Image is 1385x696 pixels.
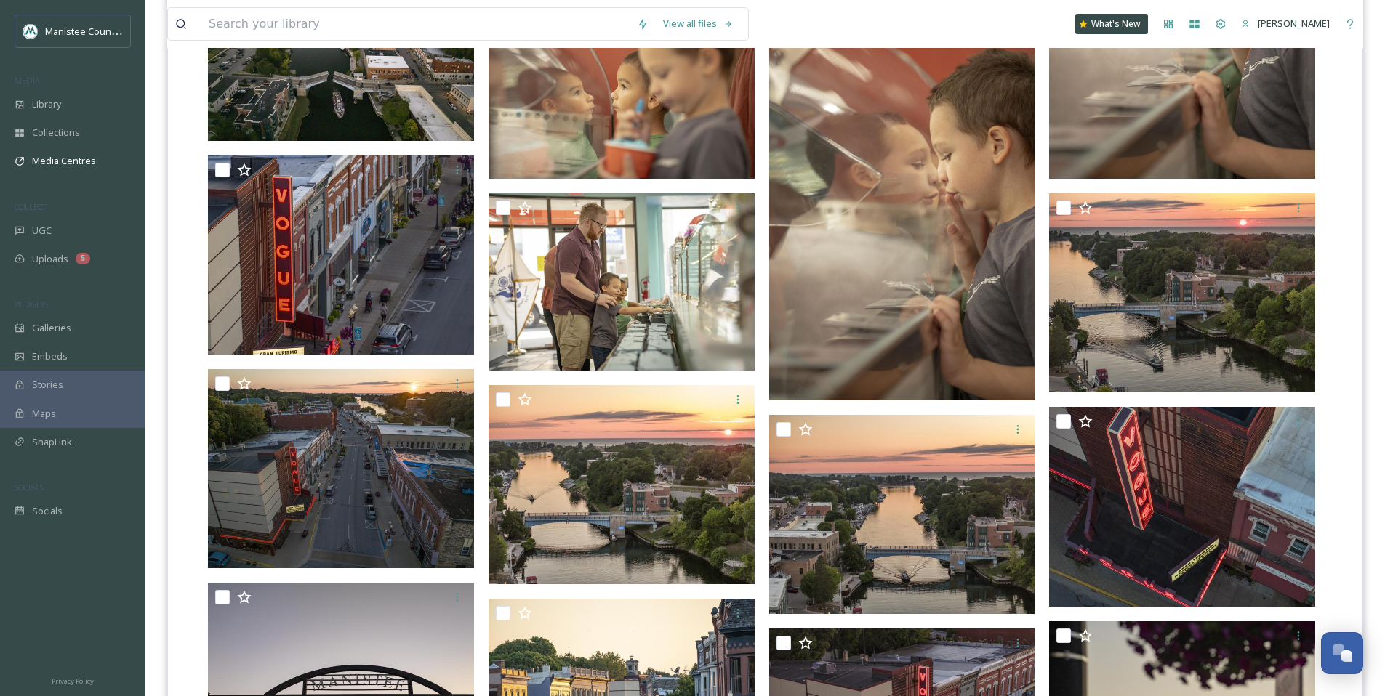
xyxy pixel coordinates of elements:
span: Embeds [32,349,68,363]
span: Stories [32,378,63,392]
span: WIDGETS [15,299,48,309]
input: Search your library [201,8,630,40]
img: logo.jpeg [23,24,38,39]
span: Media Centres [32,154,96,168]
span: Privacy Policy [52,676,94,686]
span: Socials [32,504,63,518]
span: Manistee County Tourism [45,24,156,38]
img: Manistee-48803.jpg [208,155,474,355]
span: SOCIALS [15,482,44,493]
img: Manistee-48904.jpg [769,1,1035,400]
span: COLLECT [15,201,46,212]
span: Library [32,97,61,111]
span: Uploads [32,252,68,266]
span: Collections [32,126,80,139]
span: UGC [32,224,52,238]
a: Privacy Policy [52,671,94,689]
img: Manistee-48906.jpg [489,1,755,179]
span: SnapLink [32,435,72,449]
a: [PERSON_NAME] [1234,9,1337,38]
span: Maps [32,407,56,421]
div: 5 [76,253,90,264]
a: What's New [1075,14,1148,34]
img: Manistee-48807.jpg [1049,193,1315,393]
span: MEDIA [15,75,40,86]
span: Galleries [32,321,71,335]
img: Manistee-48805.jpg [489,385,755,585]
img: Manistee-48801.jpg [208,369,474,568]
img: Manistee-48802.jpg [1049,407,1315,607]
button: Open Chat [1321,632,1363,674]
span: [PERSON_NAME] [1258,17,1330,30]
a: View all files [656,9,741,38]
img: Manistee-48806.jpg [769,415,1035,615]
img: Manistee-48901.jpg [489,193,755,371]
